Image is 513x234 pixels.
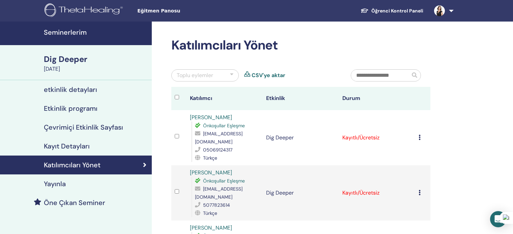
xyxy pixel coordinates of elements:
a: [PERSON_NAME] [190,224,232,231]
img: logo.png [45,3,125,19]
span: Önkoşullar Eşleşme [203,123,245,129]
span: Önkoşullar Eşleşme [203,178,245,184]
span: [EMAIL_ADDRESS][DOMAIN_NAME] [195,131,243,145]
h2: Katılımcıları Yönet [171,38,430,53]
td: Dig Deeper [263,110,339,165]
h4: Katılımcıları Yönet [44,161,101,169]
a: Dig Deeper[DATE] [40,54,152,73]
div: Dig Deeper [44,54,148,65]
span: Türkçe [203,155,217,161]
span: 05069124317 [203,147,232,153]
h4: Öne Çıkan Seminer [44,199,105,207]
a: [PERSON_NAME] [190,169,232,176]
div: [DATE] [44,65,148,73]
img: graduation-cap-white.svg [361,8,369,13]
div: Toplu eylemler [177,71,213,79]
h4: Çevrimiçi Etkinlik Sayfası [44,123,123,131]
h4: Seminerlerim [44,28,148,36]
a: [PERSON_NAME] [190,114,232,121]
th: Durum [339,87,415,110]
th: Etkinlik [263,87,339,110]
a: Öğrenci Kontrol Paneli [355,5,429,17]
a: CSV'ye aktar [252,71,285,79]
span: Türkçe [203,210,217,216]
h4: Yayınla [44,180,66,188]
h4: etkinlik detayları [44,86,97,94]
img: default.jpg [434,5,445,16]
span: Eğitmen Panosu [137,7,238,14]
td: Dig Deeper [263,165,339,221]
th: Katılımcı [187,87,263,110]
span: 5077823614 [203,202,230,208]
span: [EMAIL_ADDRESS][DOMAIN_NAME] [195,186,243,200]
div: Open Intercom Messenger [490,211,506,227]
h4: Etkinlik programı [44,104,97,112]
h4: Kayıt Detayları [44,142,90,150]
